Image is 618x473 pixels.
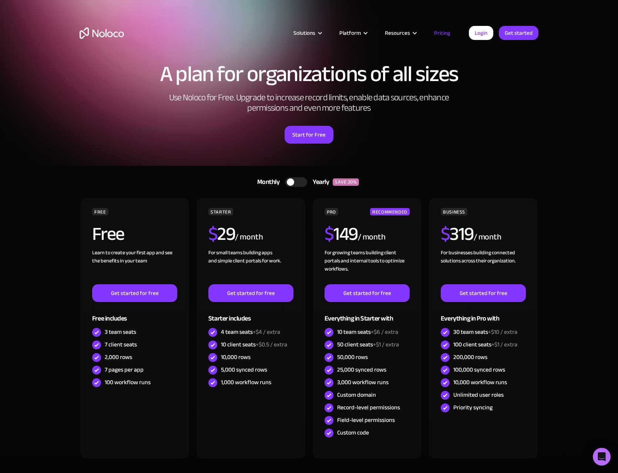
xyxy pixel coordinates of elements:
[337,353,368,361] div: 50,000 rows
[453,366,505,374] div: 100,000 synced rows
[248,177,285,188] div: Monthly
[337,391,376,399] div: Custom domain
[161,93,457,113] h2: Use Noloco for Free. Upgrade to increase record limits, enable data sources, enhance permissions ...
[221,366,267,374] div: 5,000 synced rows
[370,208,410,215] div: RECOMMENDED
[80,27,124,39] a: home
[105,378,151,386] div: 100 workflow runs
[325,284,410,302] a: Get started for free
[337,378,389,386] div: 3,000 workflow runs
[488,326,517,338] span: +$10 / extra
[325,217,334,251] span: $
[325,302,410,326] div: Everything in Starter with
[92,208,108,215] div: FREE
[105,341,137,349] div: 7 client seats
[208,208,233,215] div: STARTER
[425,28,460,38] a: Pricing
[105,328,136,336] div: 3 team seats
[337,341,399,349] div: 50 client seats
[325,208,338,215] div: PRO
[221,328,280,336] div: 4 team seats
[441,249,526,284] div: For businesses building connected solutions across their organization. ‍
[208,302,293,326] div: Starter includes
[469,26,493,40] a: Login
[593,448,611,466] div: Open Intercom Messenger
[307,177,333,188] div: Yearly
[491,339,517,350] span: +$1 / extra
[441,284,526,302] a: Get started for free
[80,63,538,85] h1: A plan for organizations of all sizes
[474,231,501,243] div: / month
[385,28,410,38] div: Resources
[499,26,538,40] a: Get started
[453,403,493,412] div: Priority syncing
[330,28,376,38] div: Platform
[105,353,132,361] div: 2,000 rows
[333,178,359,186] div: SAVE 20%
[325,249,410,284] div: For growing teams building client portals and internal tools to optimize workflows.
[371,326,398,338] span: +$6 / extra
[453,353,487,361] div: 200,000 rows
[208,217,218,251] span: $
[453,391,504,399] div: Unlimited user roles
[208,225,235,243] h2: 29
[337,328,398,336] div: 10 team seats
[337,403,400,412] div: Record-level permissions
[253,326,280,338] span: +$4 / extra
[339,28,361,38] div: Platform
[92,284,177,302] a: Get started for free
[256,339,287,350] span: +$0.5 / extra
[284,28,330,38] div: Solutions
[221,378,271,386] div: 1,000 workflow runs
[105,366,144,374] div: 7 pages per app
[285,126,333,144] a: Start for Free
[221,353,251,361] div: 10,000 rows
[337,366,386,374] div: 25,000 synced rows
[221,341,287,349] div: 10 client seats
[208,249,293,284] div: For small teams building apps and simple client portals for work. ‍
[92,249,177,284] div: Learn to create your first app and see the benefits in your team ‍
[441,217,450,251] span: $
[441,225,474,243] h2: 319
[92,225,124,243] h2: Free
[441,302,526,326] div: Everything in Pro with
[453,341,517,349] div: 100 client seats
[376,28,425,38] div: Resources
[453,378,507,386] div: 10,000 workflow runs
[441,208,467,215] div: BUSINESS
[358,231,386,243] div: / month
[92,302,177,326] div: Free includes
[208,284,293,302] a: Get started for free
[337,429,369,437] div: Custom code
[337,416,395,424] div: Field-level permissions
[293,28,315,38] div: Solutions
[235,231,263,243] div: / month
[453,328,517,336] div: 30 team seats
[373,339,399,350] span: +$1 / extra
[325,225,358,243] h2: 149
